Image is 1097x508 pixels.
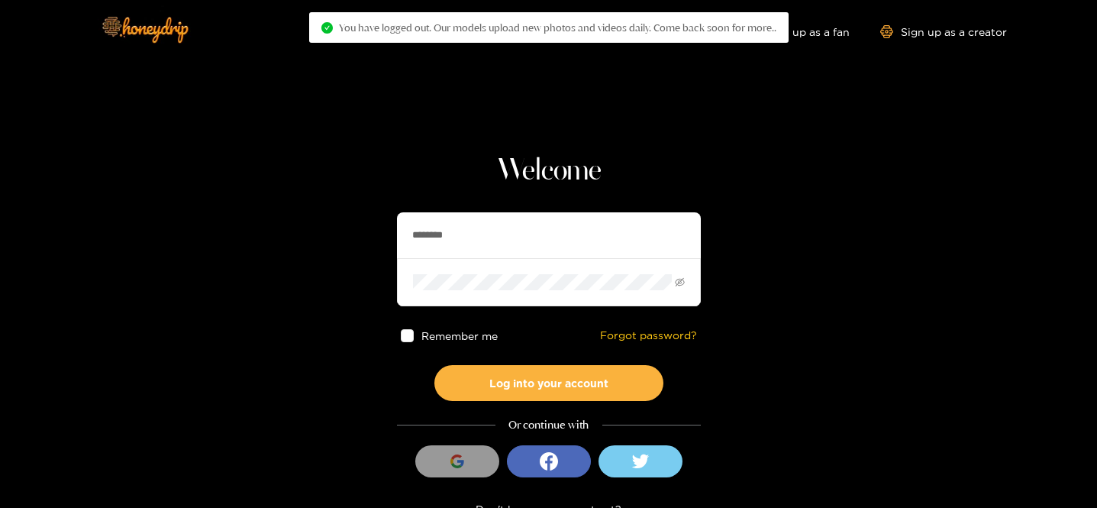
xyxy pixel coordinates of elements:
a: Forgot password? [600,329,697,342]
a: Sign up as a creator [880,25,1007,38]
span: You have logged out. Our models upload new photos and videos daily. Come back soon for more.. [339,21,776,34]
h1: Welcome [397,153,701,189]
button: Log into your account [434,365,663,401]
div: Or continue with [397,416,701,434]
a: Sign up as a fan [745,25,850,38]
span: Remember me [421,330,497,341]
span: eye-invisible [675,277,685,287]
span: check-circle [321,22,333,34]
